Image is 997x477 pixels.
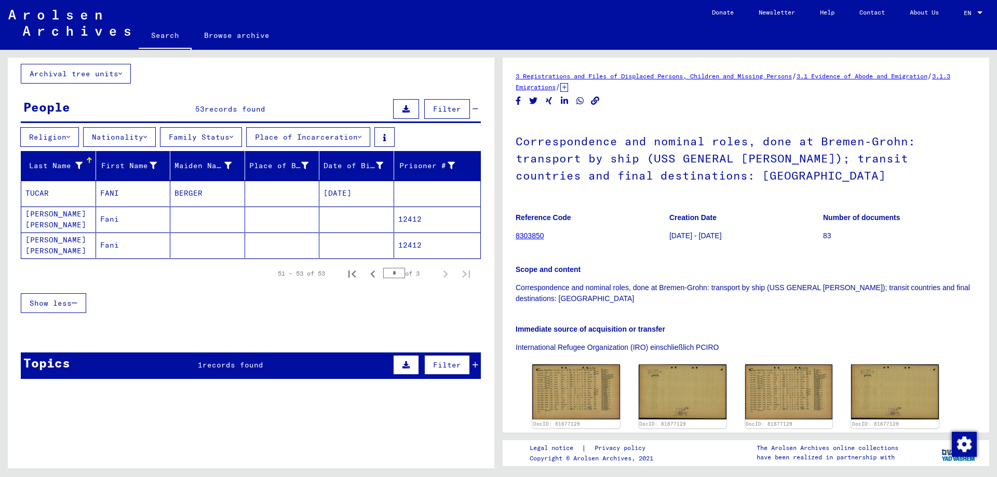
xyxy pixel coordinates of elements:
[456,263,477,284] button: Last page
[669,230,823,241] p: [DATE] - [DATE]
[424,99,470,119] button: Filter
[21,181,96,206] mat-cell: TUCAR
[513,94,524,107] button: Share on Facebook
[639,364,726,419] img: 002.jpg
[639,421,686,427] a: DocID: 81677129
[823,230,976,241] p: 83
[174,160,232,171] div: Maiden Name
[823,213,900,222] b: Number of documents
[205,104,265,114] span: records found
[964,9,971,17] mat-select-trigger: EN
[139,23,192,50] a: Search
[30,298,72,308] span: Show less
[516,342,976,353] p: International Refugee Organization (IRO) einschließlich PCIRO
[757,443,898,453] p: The Arolsen Archives online collections
[23,98,70,116] div: People
[797,72,927,80] a: 3.1 Evidence of Abode and Emigration
[394,207,481,232] mat-cell: 12412
[96,207,171,232] mat-cell: Fani
[249,160,309,171] div: Place of Birth
[516,265,581,274] b: Scope and content
[532,364,620,419] img: 001.jpg
[174,157,245,174] div: Maiden Name
[398,157,468,174] div: Prisoner #
[21,233,96,258] mat-cell: [PERSON_NAME] [PERSON_NAME]
[21,64,131,84] button: Archival tree units
[556,82,560,91] span: /
[25,160,83,171] div: Last Name
[160,127,242,147] button: Family Status
[435,263,456,284] button: Next page
[21,151,96,180] mat-header-cell: Last Name
[530,443,658,454] div: |
[939,440,978,466] img: yv_logo.png
[203,360,263,370] span: records found
[516,231,544,240] a: 8303850
[792,71,797,80] span: /
[246,127,370,147] button: Place of Incarceration
[83,127,156,147] button: Nationality
[362,263,383,284] button: Previous page
[278,269,325,278] div: 51 – 53 of 53
[669,213,717,222] b: Creation Date
[170,181,245,206] mat-cell: BERGER
[324,157,396,174] div: Date of Birth
[530,443,582,454] a: Legal notice
[424,355,470,375] button: Filter
[21,207,96,232] mat-cell: [PERSON_NAME] [PERSON_NAME]
[394,233,481,258] mat-cell: 12412
[516,213,571,222] b: Reference Code
[96,233,171,258] mat-cell: Fani
[249,157,322,174] div: Place of Birth
[100,160,157,171] div: First Name
[324,160,383,171] div: Date of Birth
[23,353,70,372] div: Topics
[516,117,976,197] h1: Correspondence and nominal roles, done at Bremen-Grohn: transport by ship (USS GENERAL [PERSON_NA...
[96,181,171,206] mat-cell: FANI
[100,157,170,174] div: First Name
[21,293,86,313] button: Show less
[516,282,976,304] p: Correspondence and nominal roles, done at Bremen-Grohn: transport by ship (USS GENERAL [PERSON_NA...
[516,72,792,80] a: 3 Registrations and Files of Displaced Persons, Children and Missing Persons
[544,94,555,107] button: Share on Xing
[516,325,665,333] b: Immediate source of acquisition or transfer
[433,360,461,370] span: Filter
[25,157,96,174] div: Last Name
[433,104,461,114] span: Filter
[96,151,171,180] mat-header-cell: First Name
[319,151,394,180] mat-header-cell: Date of Birth
[528,94,539,107] button: Share on Twitter
[398,160,455,171] div: Prisoner #
[383,268,435,278] div: of 3
[195,104,205,114] span: 53
[192,23,282,48] a: Browse archive
[342,263,362,284] button: First page
[245,151,320,180] mat-header-cell: Place of Birth
[533,421,580,427] a: DocID: 81677129
[927,71,932,80] span: /
[746,421,792,427] a: DocID: 81677129
[530,454,658,463] p: Copyright © Arolsen Archives, 2021
[952,432,977,457] img: Zustimmung ändern
[559,94,570,107] button: Share on LinkedIn
[590,94,601,107] button: Copy link
[319,181,394,206] mat-cell: [DATE]
[745,364,833,419] img: 001.jpg
[394,151,481,180] mat-header-cell: Prisoner #
[8,10,130,36] img: Arolsen_neg.svg
[198,360,203,370] span: 1
[575,94,586,107] button: Share on WhatsApp
[851,364,939,419] img: 002.jpg
[852,421,899,427] a: DocID: 81677129
[586,443,658,454] a: Privacy policy
[20,127,79,147] button: Religion
[757,453,898,462] p: have been realized in partnership with
[170,151,245,180] mat-header-cell: Maiden Name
